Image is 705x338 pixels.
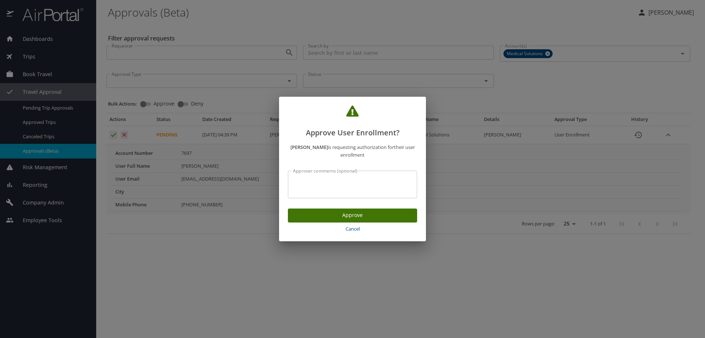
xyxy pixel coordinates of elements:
span: Approve [294,211,411,220]
p: is requesting authorization for their user enrollment [288,143,417,159]
span: Cancel [291,225,414,233]
strong: [PERSON_NAME] [290,144,328,150]
button: Approve [288,209,417,223]
button: Cancel [288,223,417,235]
h2: Approve User Enrollment? [288,106,417,139]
